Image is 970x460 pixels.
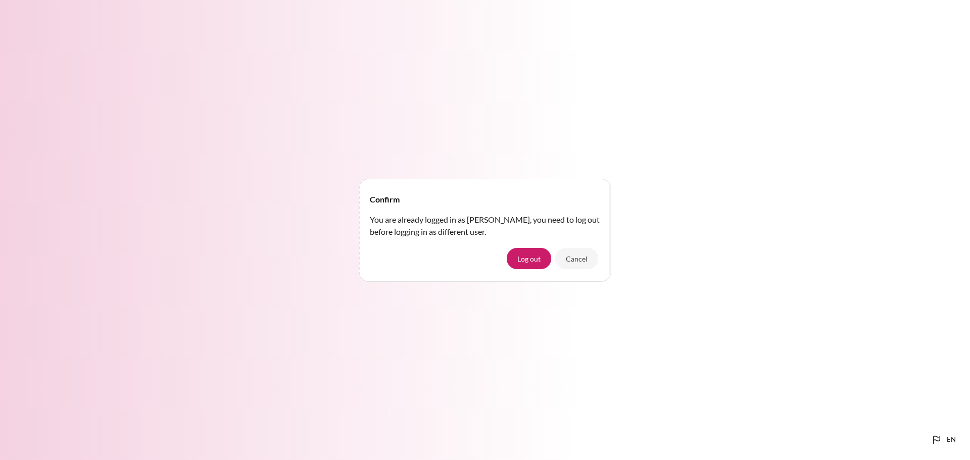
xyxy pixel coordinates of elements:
[555,248,598,269] button: Cancel
[947,435,956,445] span: en
[507,248,551,269] button: Log out
[370,214,600,238] p: You are already logged in as [PERSON_NAME], you need to log out before logging in as different user.
[927,430,960,450] button: Languages
[370,193,400,206] h4: Confirm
